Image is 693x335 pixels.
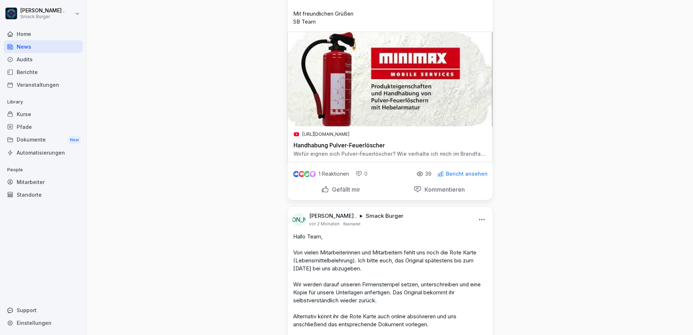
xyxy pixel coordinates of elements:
p: 1 Reaktionen [319,171,349,177]
img: celebrate [304,171,310,177]
p: 39 [425,171,431,177]
p: [PERSON_NAME] . [309,212,357,220]
p: Gefällt mir [329,186,360,193]
p: Bearbeitet [343,221,360,227]
a: Mitarbeiter [4,176,83,188]
div: Dokumente [4,133,83,147]
p: Kommentieren [422,186,465,193]
p: Smack Burger [366,212,403,220]
a: Audits [4,53,83,66]
a: Automatisierungen [4,146,83,159]
img: like [293,171,299,177]
a: News [4,40,83,53]
p: Wofür eignen sich Pulver-Feuerlöscher? Wie verhalte ich mich im Brandfall? Wie bediene ich den Pu... [294,150,487,158]
div: Support [4,304,83,316]
p: People [4,164,83,176]
a: Pfade [4,120,83,133]
p: Bericht ansehen [446,171,488,177]
a: Kurse [4,108,83,120]
div: New [68,136,81,144]
a: Veranstaltungen [4,78,83,91]
div: [PERSON_NAME] [292,213,306,226]
a: Home [4,28,83,40]
a: Standorte [4,188,83,201]
p: [URL][DOMAIN_NAME] [302,131,349,138]
p: Smack Burger [20,14,65,19]
a: DokumenteNew [4,133,83,147]
p: [PERSON_NAME] . [20,8,65,14]
img: inspiring [309,171,316,177]
p: Handhabung Pulver-Feuerlöscher [294,142,487,149]
p: Library [4,96,83,108]
img: favicon.ico [294,131,299,137]
a: Berichte [4,66,83,78]
div: 0 [356,170,368,177]
a: Einstellungen [4,316,83,329]
p: vor 2 Monaten [309,221,340,227]
img: love [299,171,304,177]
